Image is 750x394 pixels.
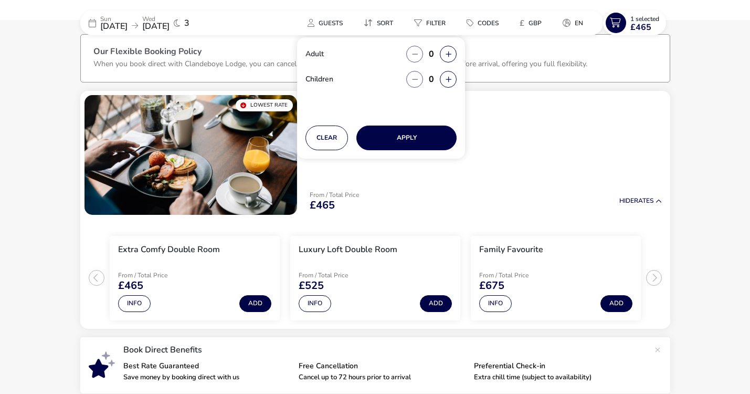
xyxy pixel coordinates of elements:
[310,192,359,198] p: From / Total Price
[575,19,583,27] span: en
[310,116,662,127] p: 1 night B&B | Best available rate
[84,95,297,215] swiper-slide: 1 / 1
[100,20,128,32] span: [DATE]
[305,50,332,58] label: Adult
[93,59,587,69] p: When you book direct with Clandeboye Lodge, you can cancel or change your booking for free up to ...
[479,272,554,278] p: From / Total Price
[603,11,670,35] naf-pibe-menu-bar-item: 1 Selected£465
[299,15,355,30] naf-pibe-menu-bar-item: Guests
[142,16,170,22] p: Wed
[511,15,550,30] button: £GBP
[310,99,662,111] h2: Bed & Breakfast
[420,295,452,312] button: Add
[100,16,128,22] p: Sun
[319,19,343,27] span: Guests
[93,47,657,58] h3: Our Flexible Booking Policy
[426,19,446,27] span: Filter
[406,15,454,30] button: Filter
[142,20,170,32] span: [DATE]
[285,232,466,325] swiper-slide: 2 / 3
[529,19,542,27] span: GBP
[118,281,143,291] span: £465
[511,15,554,30] naf-pibe-menu-bar-item: £GBP
[239,295,271,312] button: Add
[554,15,591,30] button: en
[355,15,402,30] button: Sort
[458,15,507,30] button: Codes
[305,76,342,83] label: Children
[299,244,397,255] h3: Luxury Loft Double Room
[305,126,348,150] button: Clear
[80,11,238,35] div: Sun[DATE]Wed[DATE]3
[377,19,393,27] span: Sort
[104,232,285,325] swiper-slide: 1 / 3
[123,362,290,370] p: Best Rate Guaranteed
[299,272,373,278] p: From / Total Price
[458,15,511,30] naf-pibe-menu-bar-item: Codes
[118,244,220,255] h3: Extra Comfy Double Room
[479,295,512,312] button: Info
[466,232,646,325] swiper-slide: 3 / 3
[299,281,324,291] span: £525
[603,11,666,35] button: 1 Selected£465
[520,18,524,28] i: £
[299,362,466,370] p: Free Cancellation
[619,198,662,204] button: HideRates
[479,244,543,255] h3: Family Favourite
[600,295,632,312] button: Add
[184,19,189,27] span: 3
[299,15,351,30] button: Guests
[554,15,596,30] naf-pibe-menu-bar-item: en
[406,15,458,30] naf-pibe-menu-bar-item: Filter
[118,272,193,278] p: From / Total Price
[118,295,151,312] button: Info
[301,91,670,164] div: Bed & Breakfast1 night B&B | Best available rateIncludes Breakfast
[630,23,651,32] span: £465
[474,362,641,370] p: Preferential Check-in
[478,19,499,27] span: Codes
[479,281,504,291] span: £675
[474,374,641,381] p: Extra chill time (subject to availability)
[619,196,634,205] span: Hide
[630,15,659,23] span: 1 Selected
[310,200,335,211] span: £465
[236,99,293,111] div: Lowest Rate
[355,15,406,30] naf-pibe-menu-bar-item: Sort
[299,295,331,312] button: Info
[356,126,457,150] button: Apply
[123,374,290,381] p: Save money by booking direct with us
[123,346,649,354] p: Book Direct Benefits
[299,374,466,381] p: Cancel up to 72 hours prior to arrival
